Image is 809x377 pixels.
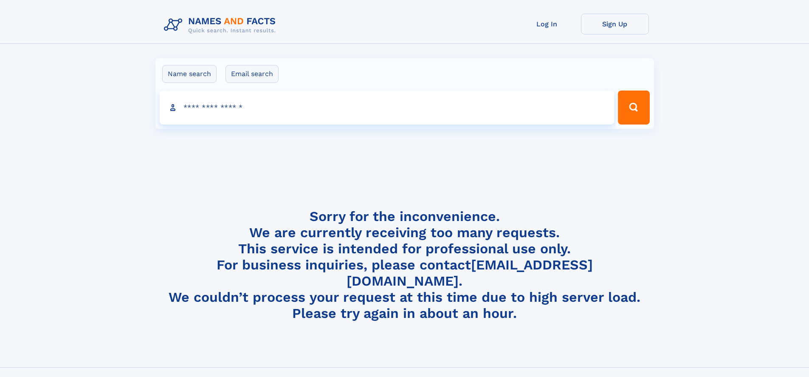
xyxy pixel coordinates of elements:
[161,14,283,37] img: Logo Names and Facts
[161,208,649,322] h4: Sorry for the inconvenience. We are currently receiving too many requests. This service is intend...
[347,257,593,289] a: [EMAIL_ADDRESS][DOMAIN_NAME]
[513,14,581,34] a: Log In
[226,65,279,83] label: Email search
[618,91,649,125] button: Search Button
[581,14,649,34] a: Sign Up
[160,91,615,125] input: search input
[162,65,217,83] label: Name search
